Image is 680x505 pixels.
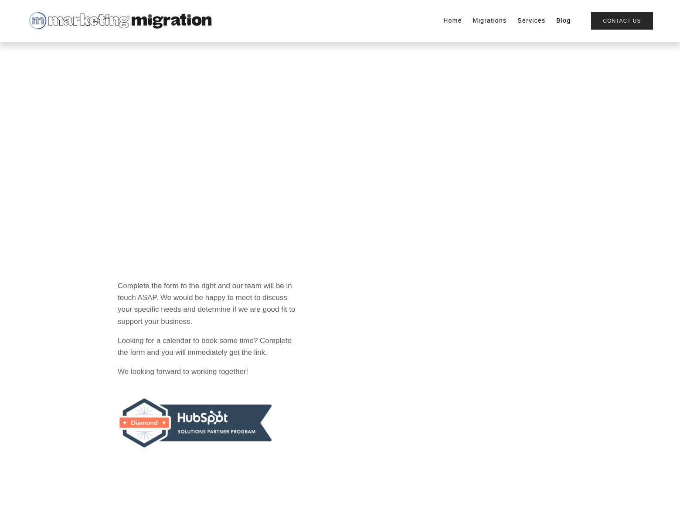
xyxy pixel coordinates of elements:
p: We looking forward to working together! [118,366,300,377]
p: Complete the form to the right and our team will be in touch ASAP. We would be happy to meet to d... [118,280,300,327]
p: Looking for a calendar to book some time? Complete the form and you will immediately get the link. [118,335,300,358]
a: Home [443,15,462,27]
a: Blog [556,15,571,27]
img: Marketing Migration [27,10,212,31]
a: Contact Us [591,12,653,30]
span: CONTACT US! [286,136,393,154]
a: Migrations [473,15,507,27]
a: Services [517,15,545,27]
